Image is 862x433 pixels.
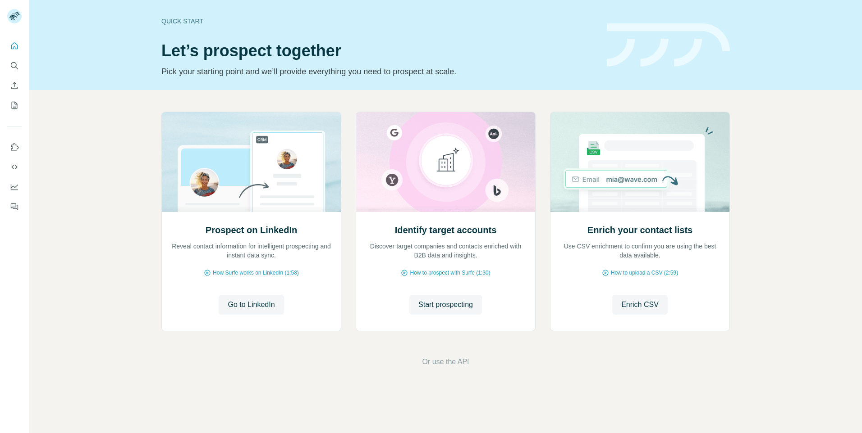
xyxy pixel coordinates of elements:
h1: Let’s prospect together [161,42,596,60]
button: Start prospecting [409,295,482,315]
p: Pick your starting point and we’ll provide everything you need to prospect at scale. [161,65,596,78]
button: Search [7,58,22,74]
span: How to prospect with Surfe (1:30) [410,269,490,277]
img: Enrich your contact lists [550,112,730,212]
button: Go to LinkedIn [219,295,284,315]
button: Use Surfe on LinkedIn [7,139,22,155]
img: Prospect on LinkedIn [161,112,341,212]
h2: Identify target accounts [395,224,497,236]
h2: Prospect on LinkedIn [206,224,297,236]
button: Feedback [7,198,22,215]
button: Or use the API [422,356,469,367]
span: How Surfe works on LinkedIn (1:58) [213,269,299,277]
span: Go to LinkedIn [228,299,275,310]
p: Discover target companies and contacts enriched with B2B data and insights. [365,242,526,260]
button: Enrich CSV [7,77,22,94]
span: Enrich CSV [621,299,659,310]
h2: Enrich your contact lists [587,224,692,236]
p: Use CSV enrichment to confirm you are using the best data available. [559,242,720,260]
span: How to upload a CSV (2:59) [611,269,678,277]
button: Dashboard [7,179,22,195]
div: Quick start [161,17,596,26]
p: Reveal contact information for intelligent prospecting and instant data sync. [171,242,332,260]
img: banner [607,23,730,67]
span: Start prospecting [418,299,473,310]
button: Enrich CSV [612,295,668,315]
button: Quick start [7,38,22,54]
button: Use Surfe API [7,159,22,175]
img: Identify target accounts [356,112,536,212]
button: My lists [7,97,22,113]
